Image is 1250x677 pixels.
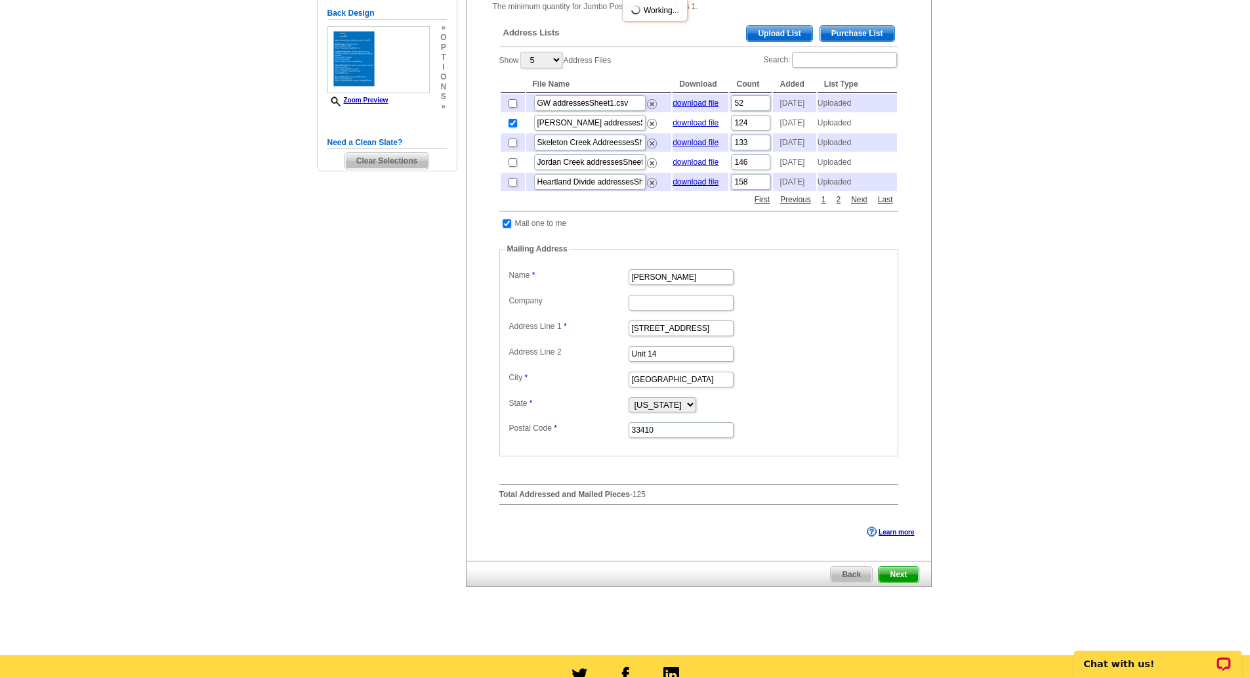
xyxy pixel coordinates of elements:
a: download file [673,158,719,167]
span: t [440,53,446,62]
span: 125 [633,490,646,499]
label: Postal Code [509,422,627,434]
span: o [440,72,446,82]
img: delete.png [647,99,657,109]
span: Address Lists [503,27,560,39]
a: Remove this list [647,175,657,185]
td: [DATE] [773,133,816,152]
span: Upload List [747,26,812,41]
a: Remove this list [647,116,657,125]
th: Added [773,76,816,93]
td: Uploaded [818,94,897,112]
span: Back [831,567,872,582]
a: Next [848,194,871,206]
a: download file [673,118,719,127]
td: [DATE] [773,94,816,112]
label: Address Line 1 [509,320,627,332]
a: Zoom Preview [327,97,388,104]
a: Remove this list [647,156,657,165]
th: File Name [526,76,672,93]
img: small-thumb.jpg [327,26,430,94]
img: delete.png [647,119,657,129]
a: 1 [818,194,829,206]
th: List Type [818,76,897,93]
img: loading... [631,5,641,15]
td: Uploaded [818,133,897,152]
span: p [440,43,446,53]
a: download file [673,98,719,108]
span: o [440,33,446,43]
img: delete.png [647,139,657,148]
a: Back [830,566,873,583]
a: download file [673,177,719,186]
label: Address Line 2 [509,346,627,358]
span: » [440,102,446,112]
label: City [509,372,627,383]
a: Learn more [867,527,914,537]
span: » [440,23,446,33]
th: Download [673,76,728,93]
span: Purchase List [820,26,894,41]
span: i [440,62,446,72]
label: Name [509,269,627,281]
label: Show Address Files [499,51,612,70]
label: Search: [763,51,898,69]
td: Mail one to me [514,217,568,230]
a: download file [673,138,719,147]
h5: Back Design [327,7,447,20]
a: Last [875,194,896,206]
iframe: LiveChat chat widget [1066,636,1250,677]
img: delete.png [647,158,657,168]
label: State [509,397,627,409]
td: [DATE] [773,114,816,132]
a: 2 [833,194,844,206]
a: Remove this list [647,97,657,106]
strong: Total Addressed and Mailed Pieces [499,490,630,499]
span: Clear Selections [345,153,428,169]
td: [DATE] [773,153,816,171]
div: - [493,15,905,515]
td: Uploaded [818,173,897,191]
a: Previous [777,194,814,206]
th: Count [730,76,772,93]
a: Remove this list [647,136,657,145]
select: ShowAddress Files [520,52,562,68]
span: n [440,82,446,92]
img: delete.png [647,178,657,188]
td: Uploaded [818,153,897,171]
span: s [440,92,446,102]
span: Next [879,567,918,582]
input: Search: [792,52,897,68]
td: [DATE] [773,173,816,191]
td: Uploaded [818,114,897,132]
h5: Need a Clean Slate? [327,137,447,149]
label: Company [509,295,627,307]
legend: Mailing Address [506,243,569,255]
a: First [751,194,773,206]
